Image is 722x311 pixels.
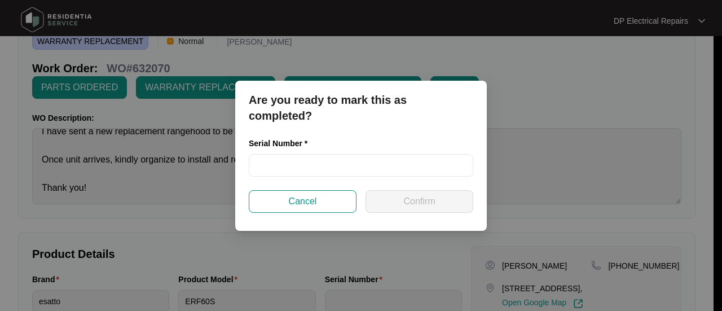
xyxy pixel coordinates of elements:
p: Are you ready to mark this as [249,92,473,108]
span: Cancel [289,195,317,208]
button: Confirm [366,190,473,213]
label: Serial Number * [249,138,316,149]
button: Cancel [249,190,356,213]
p: completed? [249,108,473,124]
